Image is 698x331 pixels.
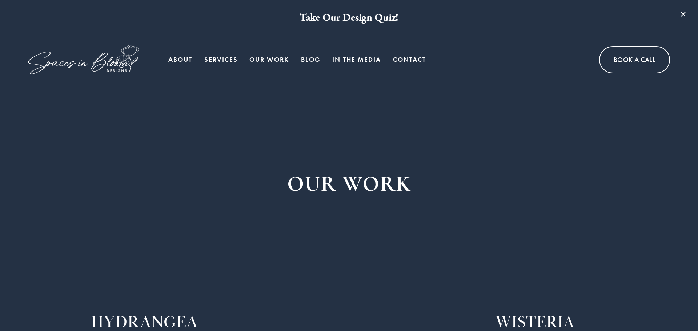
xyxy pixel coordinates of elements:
[131,169,567,199] h1: OUR WORK
[168,52,192,67] a: About
[599,46,670,73] a: Book A Call
[301,52,321,67] a: Blog
[91,314,198,331] h2: HYDRANGEA
[393,52,426,67] a: Contact
[332,52,381,67] a: In the Media
[28,45,139,74] img: Spaces in Bloom Designs
[249,52,289,67] a: Our Work
[204,52,238,67] a: Services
